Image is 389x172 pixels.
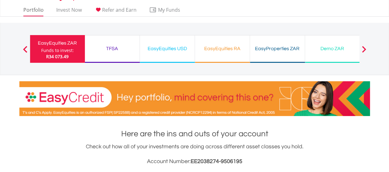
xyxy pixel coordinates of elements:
[254,44,301,53] div: EasyProperties ZAR
[19,81,370,116] img: EasyCredit Promotion Banner
[309,44,356,53] div: Demo ZAR
[89,44,136,53] div: TFSA
[54,7,84,16] a: Invest Now
[19,157,370,166] h3: Account Number:
[41,47,74,54] div: Funds to invest:
[358,49,370,55] button: Next
[149,6,189,14] span: My Funds
[199,44,246,53] div: EasyEquities RA
[92,7,139,16] a: Refer and Earn
[34,39,81,47] div: EasyEquities ZAR
[191,158,242,164] span: EE2038274-9506195
[19,49,31,55] button: Previous
[21,7,46,16] a: Portfolio
[19,128,370,139] h1: Here are the ins and outs of your account
[19,142,370,166] div: Check out how all of your investments are doing across different asset classes you hold.
[46,54,69,59] span: R34 073.49
[144,44,191,53] div: EasyEquities USD
[102,6,137,13] span: Refer and Earn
